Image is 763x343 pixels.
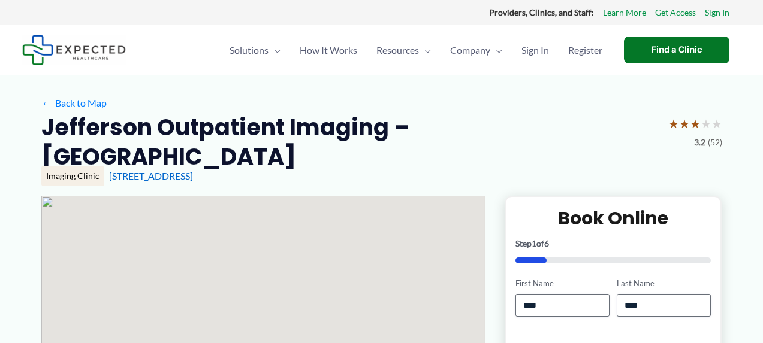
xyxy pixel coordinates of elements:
[41,166,104,186] div: Imaging Clinic
[708,135,722,150] span: (52)
[450,29,490,71] span: Company
[515,239,711,248] p: Step of
[568,29,602,71] span: Register
[603,5,646,20] a: Learn More
[515,207,711,230] h2: Book Online
[490,29,502,71] span: Menu Toggle
[655,5,696,20] a: Get Access
[679,113,690,135] span: ★
[22,35,126,65] img: Expected Healthcare Logo - side, dark font, small
[376,29,419,71] span: Resources
[617,278,711,289] label: Last Name
[690,113,701,135] span: ★
[701,113,711,135] span: ★
[521,29,549,71] span: Sign In
[290,29,367,71] a: How It Works
[367,29,441,71] a: ResourcesMenu Toggle
[230,29,269,71] span: Solutions
[41,113,659,172] h2: Jefferson Outpatient Imaging – [GEOGRAPHIC_DATA]
[512,29,559,71] a: Sign In
[711,113,722,135] span: ★
[489,7,594,17] strong: Providers, Clinics, and Staff:
[705,5,729,20] a: Sign In
[220,29,612,71] nav: Primary Site Navigation
[269,29,281,71] span: Menu Toggle
[559,29,612,71] a: Register
[544,238,549,248] span: 6
[441,29,512,71] a: CompanyMenu Toggle
[419,29,431,71] span: Menu Toggle
[532,238,536,248] span: 1
[41,94,107,112] a: ←Back to Map
[694,135,705,150] span: 3.2
[220,29,290,71] a: SolutionsMenu Toggle
[300,29,357,71] span: How It Works
[668,113,679,135] span: ★
[624,37,729,63] a: Find a Clinic
[109,170,193,181] a: [STREET_ADDRESS]
[515,278,610,289] label: First Name
[41,97,53,108] span: ←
